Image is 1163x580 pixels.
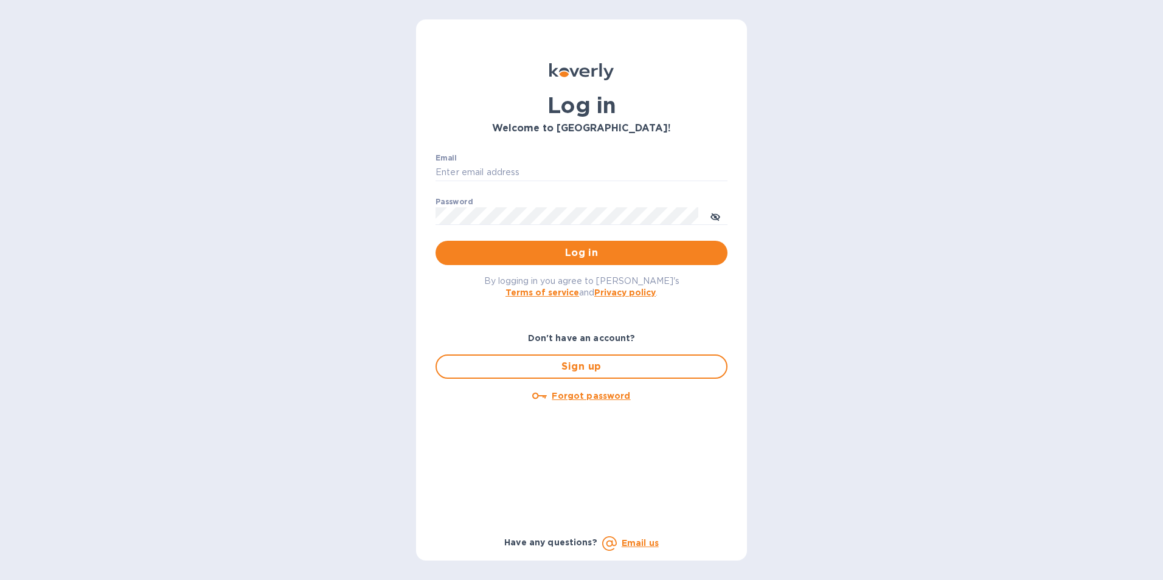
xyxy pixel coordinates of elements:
[552,391,630,401] u: Forgot password
[446,359,717,374] span: Sign up
[549,63,614,80] img: Koverly
[528,333,636,343] b: Don't have an account?
[436,92,727,118] h1: Log in
[436,241,727,265] button: Log in
[504,537,597,547] b: Have any questions?
[436,198,473,205] label: Password
[505,288,579,297] a: Terms of service
[436,123,727,134] h3: Welcome to [GEOGRAPHIC_DATA]!
[484,276,679,297] span: By logging in you agree to [PERSON_NAME]'s and .
[703,204,727,228] button: toggle password visibility
[436,154,457,162] label: Email
[594,288,656,297] a: Privacy policy
[622,538,659,548] a: Email us
[436,164,727,182] input: Enter email address
[445,246,718,260] span: Log in
[436,354,727,379] button: Sign up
